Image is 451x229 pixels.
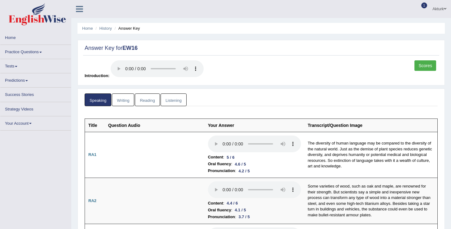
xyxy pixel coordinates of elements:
a: Home [0,31,71,43]
td: Some varieties of wood, such as oak and maple, are renowned for their strength. But scientists sa... [304,178,438,224]
b: RA1 [88,152,96,157]
b: Oral fluency [208,207,231,214]
div: 4.1 / 5 [232,207,248,213]
li: : [208,161,301,167]
li: : [208,214,301,220]
a: Practice Questions [0,45,71,57]
a: Speaking [85,93,111,106]
b: Pronunciation [208,167,235,174]
a: Scores [414,60,436,71]
a: Writing [112,93,134,106]
b: RA2 [88,198,96,203]
a: Predictions [0,73,71,85]
th: Question Audio [105,119,205,132]
b: Content [208,200,223,207]
div: 4.4 / 6 [224,200,240,206]
h2: Answer Key for [85,45,438,51]
th: Your Answer [205,119,304,132]
b: Oral fluency [208,161,231,167]
a: Home [82,26,93,31]
a: Strategy Videos [0,102,71,114]
a: Your Account [0,116,71,128]
div: 4.2 / 5 [236,168,252,174]
li: : [208,200,301,207]
li: Answer Key [113,25,140,31]
th: Title [85,119,105,132]
li: : [208,207,301,214]
a: Tests [0,59,71,71]
div: 5 / 6 [224,154,237,161]
a: History [99,26,112,31]
b: Content [208,154,223,161]
b: Pronunciation [208,214,235,220]
td: The diversity of human language may be compared to the diversity of the natural world. Just as th... [304,132,438,178]
a: Success Stories [0,88,71,100]
div: 3.7 / 5 [236,214,252,220]
span: Introduction: [85,73,109,78]
a: Listening [161,93,187,106]
li: : [208,167,301,174]
a: Reading [135,93,160,106]
div: 4.6 / 5 [232,161,248,167]
span: 1 [421,2,427,8]
li: : [208,154,301,161]
strong: EW16 [122,45,138,51]
th: Transcript/Question Image [304,119,438,132]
